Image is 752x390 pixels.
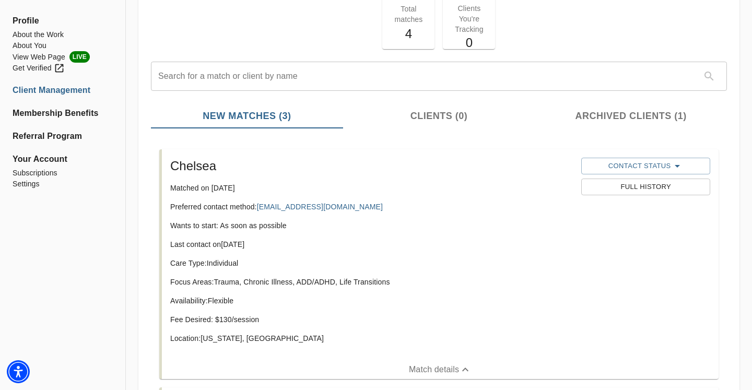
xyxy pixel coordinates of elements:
a: Membership Benefits [13,107,113,120]
span: Your Account [13,153,113,166]
span: New Matches (3) [157,109,337,123]
p: Preferred contact method: [170,202,573,212]
p: Matched on [DATE] [170,183,573,193]
div: Accessibility Menu [7,360,30,383]
span: LIVE [69,51,90,63]
a: Client Management [13,84,113,97]
p: Clients You're Tracking [449,3,489,34]
a: Subscriptions [13,168,113,179]
a: [EMAIL_ADDRESS][DOMAIN_NAME] [257,203,383,211]
div: Get Verified [13,63,65,74]
p: Focus Areas: Trauma, Chronic Illness, ADD/ADHD, Life Transitions [170,277,573,287]
p: Care Type: Individual [170,258,573,268]
p: Last contact on [DATE] [170,239,573,250]
a: Referral Program [13,130,113,143]
h5: 0 [449,34,489,51]
p: Total matches [389,4,428,25]
span: Clients (0) [349,109,529,123]
li: View Web Page [13,51,113,63]
span: Contact Status [586,160,704,172]
button: Match details [162,360,719,379]
button: Contact Status [581,158,710,174]
a: About You [13,40,113,51]
p: Availability: Flexible [170,296,573,306]
button: Full History [581,179,710,195]
a: Get Verified [13,63,113,74]
h5: Chelsea [170,158,573,174]
p: Wants to start: As soon as possible [170,220,573,231]
span: Full History [586,181,704,193]
p: Match details [409,363,459,376]
p: Location: [US_STATE], [GEOGRAPHIC_DATA] [170,333,573,344]
h5: 4 [389,26,428,42]
a: Settings [13,179,113,190]
p: Fee Desired: $ 130 /session [170,314,573,325]
a: View Web PageLIVE [13,51,113,63]
span: Profile [13,15,113,27]
span: Archived Clients (1) [541,109,721,123]
a: About the Work [13,29,113,40]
